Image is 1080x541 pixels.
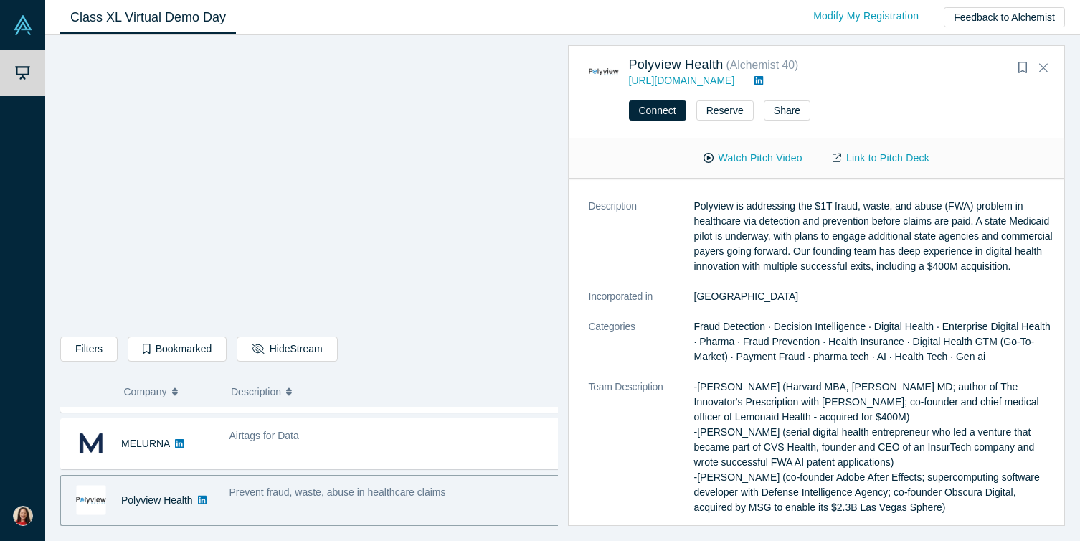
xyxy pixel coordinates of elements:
[589,319,694,380] dt: Categories
[229,486,446,498] span: Prevent fraud, waste, abuse in healthcare claims
[694,199,1056,274] p: Polyview is addressing the $1T fraud, waste, and abuse (FWA) problem in healthcare via detection ...
[60,337,118,362] button: Filters
[1013,58,1033,78] button: Bookmark
[629,100,686,121] button: Connect
[1033,57,1054,80] button: Close
[60,1,236,34] a: Class XL Virtual Demo Day
[589,289,694,319] dt: Incorporated in
[124,377,217,407] button: Company
[121,438,170,449] a: MELURNA
[124,377,167,407] span: Company
[629,75,735,86] a: [URL][DOMAIN_NAME]
[694,321,1051,362] span: Fraud Detection · Decision Intelligence · Digital Health · Enterprise Digital Health · Pharma · F...
[798,4,934,29] a: Modify My Registration
[629,57,724,72] a: Polyview Health
[231,377,548,407] button: Description
[696,100,754,121] button: Reserve
[13,15,33,35] img: Alchemist Vault Logo
[818,146,944,171] a: Link to Pitch Deck
[76,485,106,515] img: Polyview Health's Logo
[13,506,33,526] img: Wendy Lim's Account
[688,146,818,171] button: Watch Pitch Video
[589,380,694,530] dt: Team Description
[76,428,106,458] img: MELURNA's Logo
[121,494,193,506] a: Polyview Health
[237,337,337,362] button: HideStream
[944,7,1065,27] button: Feedback to Alchemist
[229,430,299,441] span: Airtags for Data
[61,47,557,326] iframe: Alchemist Class XL Demo Day: Vault
[726,59,799,71] small: ( Alchemist 40 )
[589,199,694,289] dt: Description
[589,57,619,87] img: Polyview Health's Logo
[694,380,1056,515] p: -[PERSON_NAME] (Harvard MBA, [PERSON_NAME] MD; author of The Innovator's Prescription with [PERSO...
[231,377,281,407] span: Description
[128,337,227,362] button: Bookmarked
[694,289,1056,304] dd: [GEOGRAPHIC_DATA]
[764,100,810,121] button: Share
